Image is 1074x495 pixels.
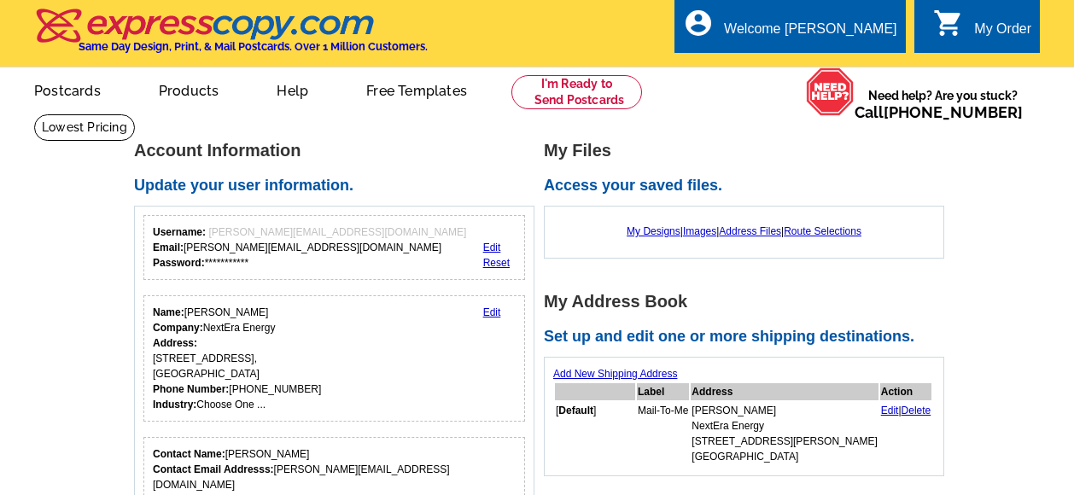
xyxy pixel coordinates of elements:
[880,383,932,400] th: Action
[483,257,510,269] a: Reset
[784,225,861,237] a: Route Selections
[153,242,184,253] strong: Email:
[153,226,206,238] strong: Username:
[553,368,677,380] a: Add New Shipping Address
[855,103,1023,121] span: Call
[153,306,184,318] strong: Name:
[553,215,935,247] div: | | |
[558,405,593,416] b: Default
[933,8,964,38] i: shopping_cart
[153,322,203,334] strong: Company:
[555,402,635,465] td: [ ]
[131,69,247,109] a: Products
[691,402,878,465] td: [PERSON_NAME] NextEra Energy [STREET_ADDRESS][PERSON_NAME] [GEOGRAPHIC_DATA]
[134,142,544,160] h1: Account Information
[153,448,225,460] strong: Contact Name:
[724,21,896,45] div: Welcome [PERSON_NAME]
[691,383,878,400] th: Address
[881,405,899,416] a: Edit
[884,103,1023,121] a: [PHONE_NUMBER]
[683,8,714,38] i: account_circle
[544,328,954,346] h2: Set up and edit one or more shipping destinations.
[880,402,932,465] td: |
[153,257,205,269] strong: Password:
[153,305,321,412] div: [PERSON_NAME] NextEra Energy [STREET_ADDRESS], [GEOGRAPHIC_DATA] [PHONE_NUMBER] Choose One ...
[339,69,494,109] a: Free Templates
[683,225,716,237] a: Images
[153,383,229,395] strong: Phone Number:
[544,177,954,195] h2: Access your saved files.
[483,242,501,253] a: Edit
[153,337,197,349] strong: Address:
[483,306,501,318] a: Edit
[637,383,689,400] th: Label
[719,225,781,237] a: Address Files
[249,69,336,109] a: Help
[134,177,544,195] h2: Update your user information.
[544,293,954,311] h1: My Address Book
[627,225,680,237] a: My Designs
[208,226,466,238] span: [PERSON_NAME][EMAIL_ADDRESS][DOMAIN_NAME]
[974,21,1031,45] div: My Order
[143,215,525,280] div: Your login information.
[806,67,855,116] img: help
[637,402,689,465] td: Mail-To-Me
[902,405,931,416] a: Delete
[855,87,1031,121] span: Need help? Are you stuck?
[143,295,525,422] div: Your personal details.
[7,69,128,109] a: Postcards
[34,20,428,53] a: Same Day Design, Print, & Mail Postcards. Over 1 Million Customers.
[153,463,274,475] strong: Contact Email Addresss:
[79,40,428,53] h4: Same Day Design, Print, & Mail Postcards. Over 1 Million Customers.
[933,19,1031,40] a: shopping_cart My Order
[153,399,196,411] strong: Industry:
[544,142,954,160] h1: My Files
